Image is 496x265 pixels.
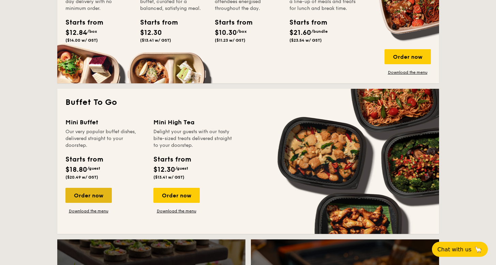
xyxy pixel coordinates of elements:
div: Mini High Tea [153,117,233,127]
span: ($23.54 w/ GST) [289,38,322,43]
div: Order now [65,188,112,203]
span: $10.30 [215,29,237,37]
a: Download the menu [65,208,112,214]
div: Order now [153,188,200,203]
div: Starts from [140,17,171,28]
div: Starts from [65,17,96,28]
span: $21.60 [289,29,311,37]
h2: Buffet To Go [65,97,431,108]
span: $18.80 [65,166,87,174]
span: /guest [87,166,100,171]
div: Starts from [65,154,103,165]
span: Chat with us [437,246,471,253]
span: /bundle [311,29,328,34]
span: ($14.00 w/ GST) [65,38,98,43]
span: $12.30 [140,29,162,37]
span: $12.30 [153,166,175,174]
div: Order now [385,49,431,64]
span: ($13.41 w/ GST) [140,38,171,43]
button: Chat with us🦙 [432,242,488,257]
div: Starts from [153,154,191,165]
div: Starts from [215,17,245,28]
div: Delight your guests with our tasty bite-sized treats delivered straight to your doorstep. [153,128,233,149]
span: /box [87,29,97,34]
div: Our very popular buffet dishes, delivered straight to your doorstep. [65,128,145,149]
div: Starts from [289,17,320,28]
span: ($13.41 w/ GST) [153,175,184,180]
div: Mini Buffet [65,117,145,127]
span: 🦙 [474,246,482,253]
span: $12.84 [65,29,87,37]
span: /guest [175,166,188,171]
a: Download the menu [385,70,431,75]
span: ($20.49 w/ GST) [65,175,98,180]
span: /box [237,29,247,34]
span: ($11.23 w/ GST) [215,38,245,43]
a: Download the menu [153,208,200,214]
